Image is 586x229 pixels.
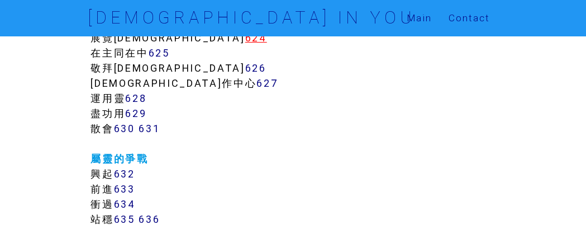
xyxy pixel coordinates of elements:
[90,152,148,165] a: 屬靈的爭戰
[114,183,135,195] a: 633
[125,92,146,105] a: 628
[114,122,135,135] a: 630
[245,62,266,74] a: 626
[125,107,146,120] a: 629
[539,179,578,221] iframe: Chat
[114,213,135,226] a: 635
[256,77,278,90] a: 627
[245,31,267,44] a: 624
[139,213,160,226] a: 636
[114,167,135,180] a: 632
[149,46,170,59] a: 625
[139,122,160,135] a: 631
[114,198,136,211] a: 634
